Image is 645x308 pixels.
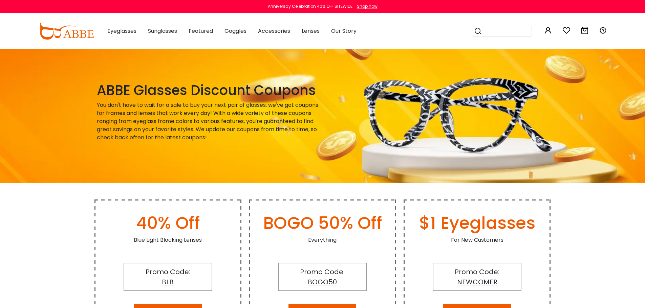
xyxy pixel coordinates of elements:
[94,236,242,244] p: Blue Light Blocking Lenses
[189,27,213,35] span: Featured
[258,27,290,35] span: Accessories
[308,277,337,287] span: BOGO50
[437,267,518,277] p: Promo Code:
[249,236,396,244] p: Everything
[331,27,357,35] span: Our Story
[302,27,320,35] span: Lenses
[94,213,242,233] h4: 40% Off
[148,27,177,35] span: Sunglasses
[404,213,551,233] h4: $1 Eyeglasses
[127,267,208,277] p: Promo Code:
[353,3,378,9] a: Shop now
[162,277,174,287] span: BLB
[97,101,323,142] p: You don't have to wait for a sale to buy your next pair of glasses, we've got coupons for frames ...
[457,277,497,287] span: NEWCOMER
[97,82,323,98] h1: ABBE Glasses Discount Coupons
[107,27,136,35] span: Eyeglasses
[268,3,352,9] div: Anniversay Celebration 40% OFF SITEWIDE
[404,236,551,244] p: For New Customers
[249,213,396,233] h4: BOGO 50% Off
[38,23,94,40] img: abbeglasses.com
[357,3,378,9] div: Shop now
[282,267,363,277] p: Promo Code:
[224,27,246,35] span: Goggles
